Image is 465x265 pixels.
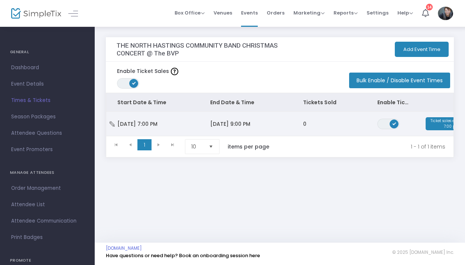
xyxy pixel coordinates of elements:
[171,68,178,75] img: question-mark
[10,165,85,180] h4: MANAGE ATTENDEES
[392,249,454,255] span: © 2025 [DOMAIN_NAME] Inc.
[11,145,84,154] span: Event Promoters
[426,4,433,10] div: 14
[11,233,84,242] span: Print Badges
[206,140,216,154] button: Select
[11,96,84,105] span: Times & Tickets
[117,42,287,57] h3: THE NORTH HASTINGS COMMUNITY BAND CHRISTMAS CONCERT @ The BVP
[106,93,453,136] div: Data table
[11,183,84,193] span: Order Management
[117,120,157,128] span: [DATE] 7:00 PM
[228,143,269,150] label: items per page
[191,143,203,150] span: 10
[397,9,413,16] span: Help
[106,93,199,112] th: Start Date & Time
[117,67,178,75] label: Enable Ticket Sales
[267,3,284,22] span: Orders
[175,9,205,16] span: Box Office
[349,73,450,88] button: Bulk Enable / Disable Event Times
[11,79,84,89] span: Event Details
[137,139,152,150] span: Page 1
[10,45,85,60] h4: GENERAL
[210,120,250,128] span: [DATE] 9:00 PM
[293,9,325,16] span: Marketing
[292,93,366,112] th: Tickets Sold
[214,3,232,22] span: Venues
[11,216,84,226] span: Attendee Communication
[106,252,260,259] a: Have questions or need help? Book an onboarding session here
[367,3,388,22] span: Settings
[11,112,84,122] span: Season Packages
[199,93,292,112] th: End Date & Time
[393,121,396,125] span: ON
[303,120,306,128] span: 0
[334,9,358,16] span: Reports
[11,128,84,138] span: Attendee Questions
[11,200,84,210] span: Attendee List
[241,3,258,22] span: Events
[395,42,449,57] button: Add Event Time
[106,245,142,251] a: [DOMAIN_NAME]
[285,139,445,154] kendo-pager-info: 1 - 1 of 1 items
[366,93,422,112] th: Enable Ticket Sales
[132,81,136,85] span: ON
[11,63,84,73] span: Dashboard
